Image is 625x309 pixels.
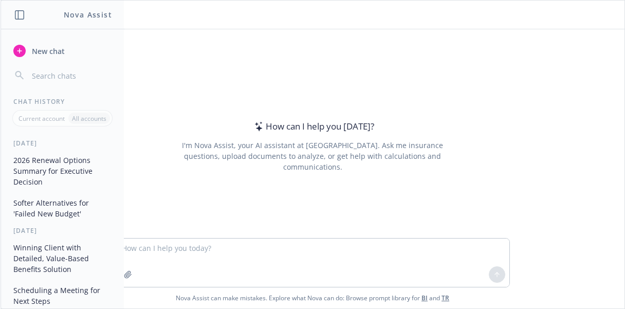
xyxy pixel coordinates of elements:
[9,42,116,60] button: New chat
[30,68,112,83] input: Search chats
[5,287,620,308] span: Nova Assist can make mistakes. Explore what Nova can do: Browse prompt library for and
[64,9,112,20] h1: Nova Assist
[19,114,65,123] p: Current account
[9,152,116,190] button: 2026 Renewal Options Summary for Executive Decision
[168,140,457,172] div: I'm Nova Assist, your AI assistant at [GEOGRAPHIC_DATA]. Ask me insurance questions, upload docum...
[442,294,449,302] a: TR
[1,97,124,106] div: Chat History
[1,226,124,235] div: [DATE]
[1,139,124,148] div: [DATE]
[421,294,428,302] a: BI
[251,120,374,133] div: How can I help you [DATE]?
[9,239,116,278] button: Winning Client with Detailed, Value-Based Benefits Solution
[9,194,116,222] button: Softer Alternatives for 'Failed New Budget'
[72,114,106,123] p: All accounts
[30,46,65,57] span: New chat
